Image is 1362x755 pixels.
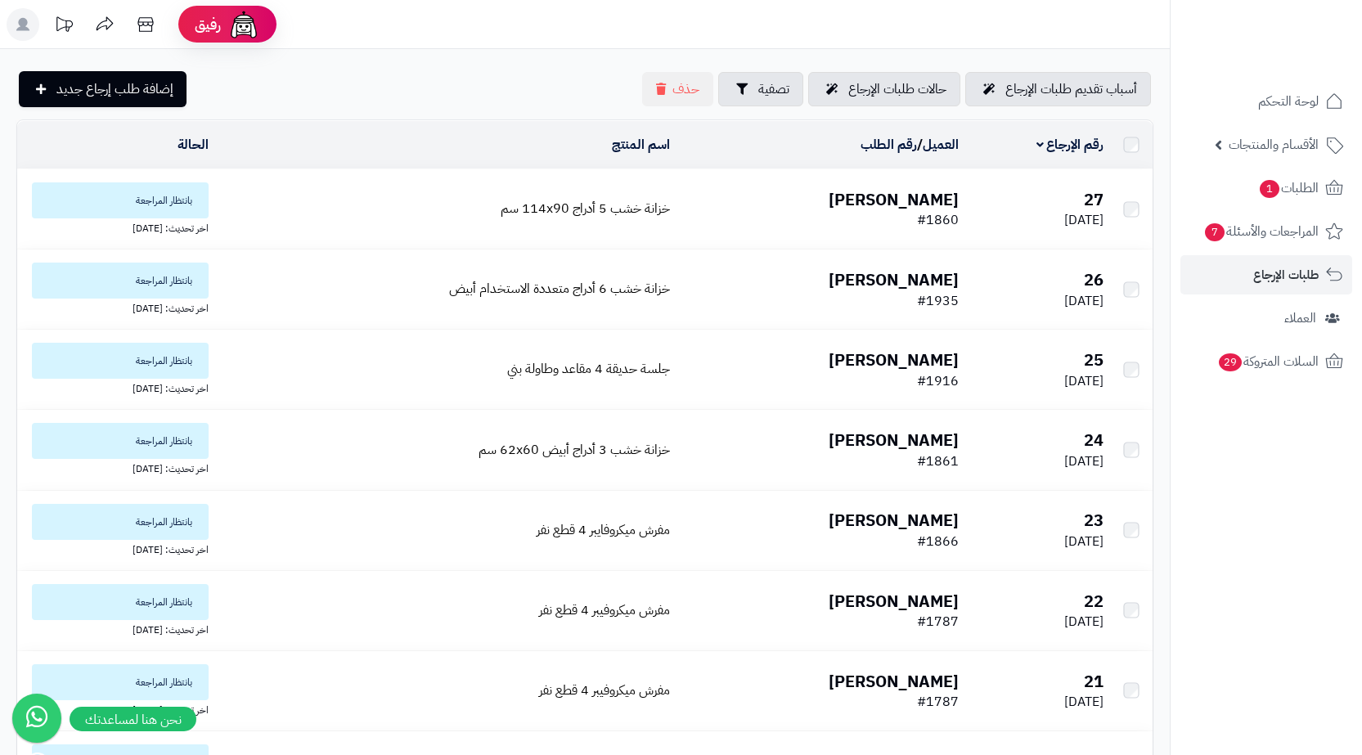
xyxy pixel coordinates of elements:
[195,15,221,34] span: رفيق
[1180,212,1352,251] a: المراجعات والأسئلة7
[24,459,209,476] div: اخر تحديث: [DATE]
[227,8,260,41] img: ai-face.png
[537,520,670,540] a: مفرش ميكروفايبر 4 قطع نفر
[1284,307,1316,330] span: العملاء
[1064,532,1104,551] span: [DATE]
[178,135,209,155] a: الحالة
[32,504,209,540] span: بانتظار المراجعة
[32,263,209,299] span: بانتظار المراجعة
[1084,348,1104,372] b: 25
[829,187,959,212] b: [PERSON_NAME]
[808,72,960,106] a: حالات طلبات الإرجاع
[24,299,209,316] div: اخر تحديث: [DATE]
[917,291,959,311] span: #1935
[1005,79,1137,99] span: أسباب تقديم طلبات الإرجاع
[1253,263,1319,286] span: طلبات الإرجاع
[1258,177,1319,200] span: الطلبات
[1084,589,1104,613] b: 22
[829,428,959,452] b: [PERSON_NAME]
[24,620,209,637] div: اخر تحديث: [DATE]
[19,71,187,107] a: إضافة طلب إرجاع جديد
[718,72,803,106] button: تصفية
[32,664,209,700] span: بانتظار المراجعة
[56,79,173,99] span: إضافة طلب إرجاع جديد
[1258,90,1319,113] span: لوحة التحكم
[923,135,959,155] a: العميل
[43,8,84,45] a: تحديثات المنصة
[479,440,670,460] a: خزانة خشب 3 أدراج أبيض ‎62x60 سم‏
[539,600,670,620] a: مفرش ميكروفيبر 4 قطع نفر
[642,72,713,106] button: حذف
[1064,692,1104,712] span: [DATE]
[1260,180,1279,198] span: 1
[917,210,959,230] span: #1860
[32,343,209,379] span: بانتظار المراجعة
[1203,220,1319,243] span: المراجعات والأسئلة
[1180,82,1352,121] a: لوحة التحكم
[24,218,209,236] div: اخر تحديث: [DATE]
[829,348,959,372] b: [PERSON_NAME]
[672,79,699,99] span: حذف
[848,79,946,99] span: حالات طلبات الإرجاع
[539,681,670,700] a: مفرش ميكروفيبر 4 قطع نفر
[965,72,1151,106] a: أسباب تقديم طلبات الإرجاع
[1084,508,1104,533] b: 23
[1205,223,1225,241] span: 7
[1064,371,1104,391] span: [DATE]
[917,692,959,712] span: #1787
[917,452,959,471] span: #1861
[758,79,789,99] span: تصفية
[1064,612,1104,631] span: [DATE]
[861,135,917,155] a: رقم الطلب
[1251,44,1346,79] img: logo-2.png
[449,279,670,299] a: خزانة خشب 6 أدراج متعددة الاستخدام أبيض
[24,379,209,396] div: اخر تحديث: [DATE]
[1217,350,1319,373] span: السلات المتروكة
[829,267,959,292] b: [PERSON_NAME]
[1064,452,1104,471] span: [DATE]
[917,532,959,551] span: #1866
[1084,428,1104,452] b: 24
[1219,353,1242,371] span: 29
[1180,255,1352,294] a: طلبات الإرجاع
[32,584,209,620] span: بانتظار المراجعة
[24,700,209,717] div: اخر تحديث: [DATE]
[1064,291,1104,311] span: [DATE]
[917,612,959,631] span: #1787
[1229,133,1319,156] span: الأقسام والمنتجات
[1084,669,1104,694] b: 21
[917,371,959,391] span: #1916
[829,508,959,533] b: [PERSON_NAME]
[32,423,209,459] span: بانتظار المراجعة
[1180,299,1352,338] a: العملاء
[24,540,209,557] div: اخر تحديث: [DATE]
[1036,135,1104,155] a: رقم الإرجاع
[829,589,959,613] b: [PERSON_NAME]
[677,121,966,169] td: /
[1084,187,1104,212] b: 27
[1180,342,1352,381] a: السلات المتروكة29
[507,359,670,379] a: جلسة حديقة 4 مقاعد وطاولة بني
[1084,267,1104,292] b: 26
[32,182,209,218] span: بانتظار المراجعة
[612,135,670,155] a: اسم المنتج
[1064,210,1104,230] span: [DATE]
[501,199,670,218] a: خزانة خشب 5 أدراج 114x90 سم‏
[829,669,959,694] b: [PERSON_NAME]
[1180,169,1352,208] a: الطلبات1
